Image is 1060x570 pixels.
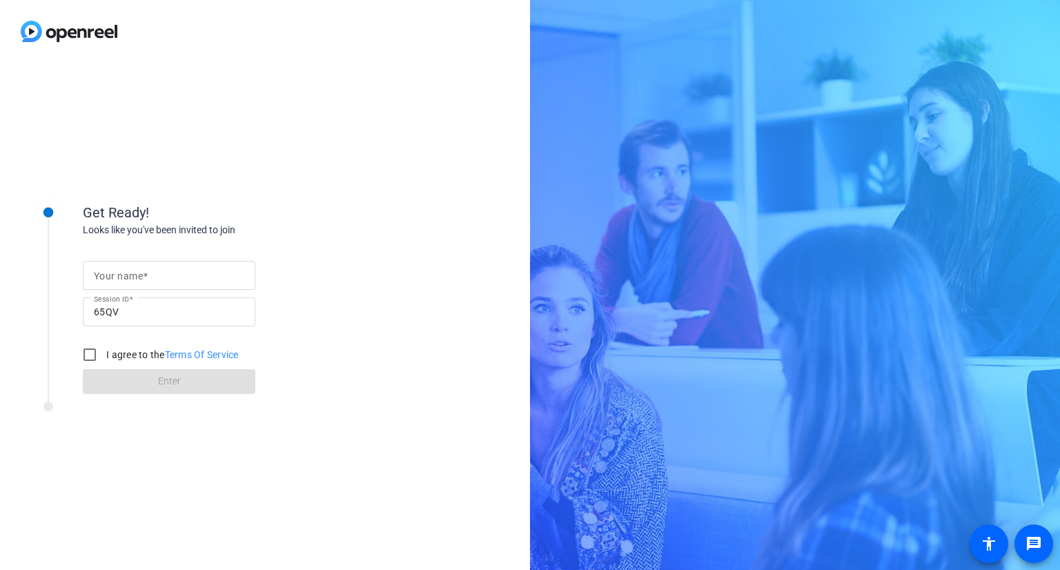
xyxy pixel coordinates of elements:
[981,535,997,552] mat-icon: accessibility
[104,348,239,362] label: I agree to the
[83,223,359,237] div: Looks like you've been invited to join
[1025,535,1042,552] mat-icon: message
[94,271,143,282] mat-label: Your name
[83,202,359,223] div: Get Ready!
[94,295,129,303] mat-label: Session ID
[165,349,239,360] a: Terms Of Service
